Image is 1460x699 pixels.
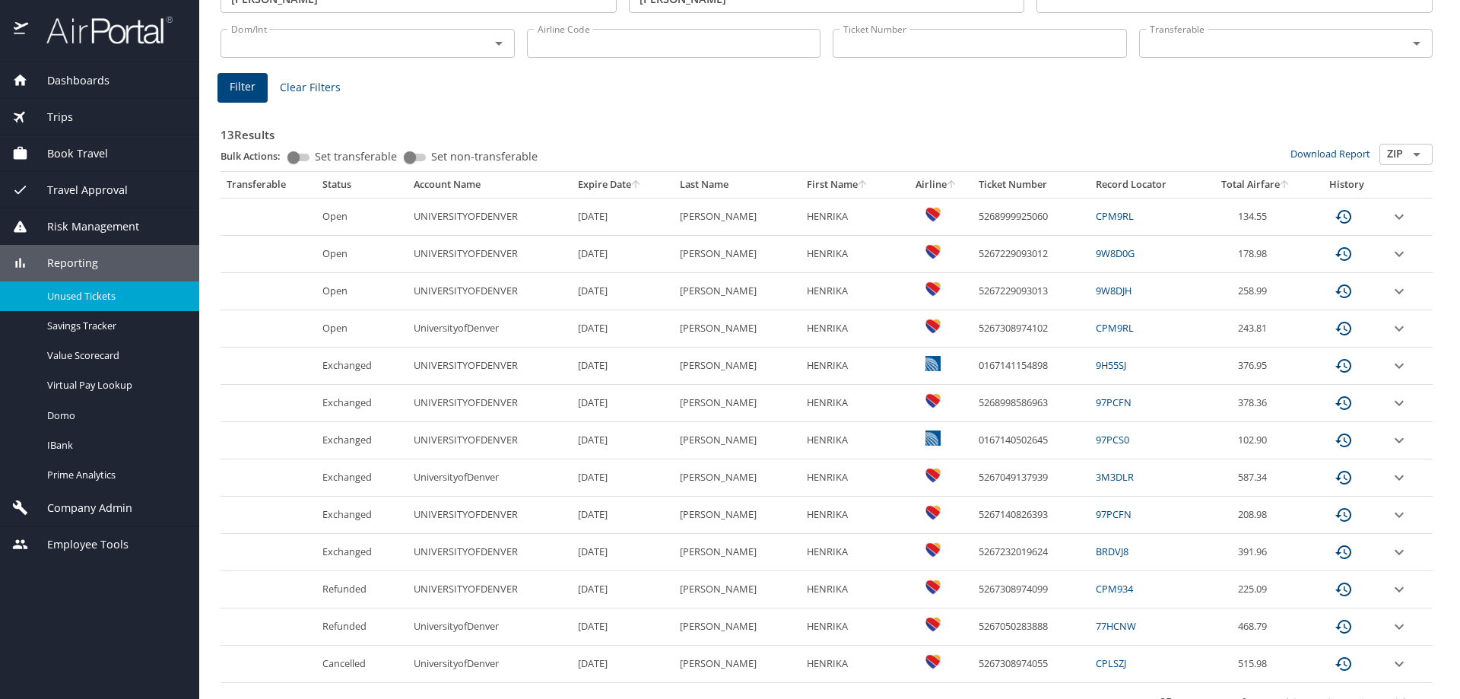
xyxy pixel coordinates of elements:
td: 5267308974099 [973,571,1090,608]
div: Transferable [227,178,310,192]
a: 77HCNW [1096,619,1136,633]
span: Book Travel [28,145,108,162]
td: 5267229093013 [973,273,1090,310]
td: UNIVERSITYOFDENVER [408,534,572,571]
td: [DATE] [572,571,674,608]
img: Southwest Airlines [925,468,941,483]
td: Exchanged [316,534,407,571]
th: Status [316,172,407,198]
td: UNIVERSITYOFDENVER [408,571,572,608]
button: sort [1280,180,1290,190]
td: 178.98 [1201,236,1310,273]
td: [PERSON_NAME] [674,348,801,385]
td: 587.34 [1201,459,1310,497]
th: Airline [900,172,973,198]
td: Cancelled [316,646,407,683]
td: UNIVERSITYOFDENVER [408,236,572,273]
td: Refunded [316,608,407,646]
td: HENRIKA [801,385,900,422]
a: 9W8D0G [1096,246,1135,260]
td: [DATE] [572,459,674,497]
button: expand row [1390,543,1408,561]
span: Value Scorecard [47,348,181,363]
button: Open [1406,144,1427,165]
a: Download Report [1290,147,1370,160]
td: [DATE] [572,310,674,348]
td: UniversityofDenver [408,646,572,683]
td: 258.99 [1201,273,1310,310]
span: Trips [28,109,73,126]
td: 102.90 [1201,422,1310,459]
a: CPM9RL [1096,321,1134,335]
button: expand row [1390,618,1408,636]
button: expand row [1390,580,1408,599]
td: 208.98 [1201,497,1310,534]
th: Account Name [408,172,572,198]
button: Open [488,33,509,54]
span: Employee Tools [28,536,129,553]
span: Set transferable [315,151,397,162]
td: HENRIKA [801,459,900,497]
span: Travel Approval [28,182,128,199]
img: Southwest Airlines [925,281,941,297]
span: IBank [47,438,181,453]
td: 468.79 [1201,608,1310,646]
th: Total Airfare [1201,172,1310,198]
td: [DATE] [572,385,674,422]
td: [PERSON_NAME] [674,571,801,608]
button: expand row [1390,469,1408,487]
button: expand row [1390,208,1408,226]
th: First Name [801,172,900,198]
td: 5267308974055 [973,646,1090,683]
td: [DATE] [572,646,674,683]
td: [DATE] [572,608,674,646]
button: expand row [1390,245,1408,263]
th: Last Name [674,172,801,198]
img: United Airlines [925,431,941,446]
h3: 13 Results [221,117,1433,144]
td: HENRIKA [801,571,900,608]
button: expand row [1390,655,1408,673]
td: HENRIKA [801,273,900,310]
td: 5267229093012 [973,236,1090,273]
button: Clear Filters [274,74,347,102]
img: Southwest Airlines [925,654,941,669]
td: [DATE] [572,534,674,571]
img: airportal-logo.png [30,15,173,45]
td: [DATE] [572,422,674,459]
td: UNIVERSITYOFDENVER [408,385,572,422]
a: BRDVJ8 [1096,545,1128,558]
img: United Airlines [925,356,941,371]
td: 5267308974102 [973,310,1090,348]
td: 134.55 [1201,198,1310,235]
td: 515.98 [1201,646,1310,683]
span: Clear Filters [280,78,341,97]
td: HENRIKA [801,198,900,235]
button: expand row [1390,506,1408,524]
td: Open [316,198,407,235]
img: Southwest Airlines [925,207,941,222]
td: 378.36 [1201,385,1310,422]
span: Risk Management [28,218,139,235]
a: 9H55SJ [1096,358,1126,372]
td: [DATE] [572,198,674,235]
button: Open [1406,33,1427,54]
td: [PERSON_NAME] [674,198,801,235]
td: 0167141154898 [973,348,1090,385]
span: Domo [47,408,181,423]
button: expand row [1390,282,1408,300]
td: 5267050283888 [973,608,1090,646]
td: Exchanged [316,422,407,459]
td: Open [316,236,407,273]
td: [PERSON_NAME] [674,422,801,459]
td: 376.95 [1201,348,1310,385]
span: Company Admin [28,500,132,516]
td: [DATE] [572,273,674,310]
td: 225.09 [1201,571,1310,608]
img: Southwest Airlines [925,505,941,520]
a: 97PCS0 [1096,433,1129,446]
td: UNIVERSITYOFDENVER [408,422,572,459]
td: Exchanged [316,385,407,422]
td: UniversityofDenver [408,608,572,646]
td: 5267140826393 [973,497,1090,534]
